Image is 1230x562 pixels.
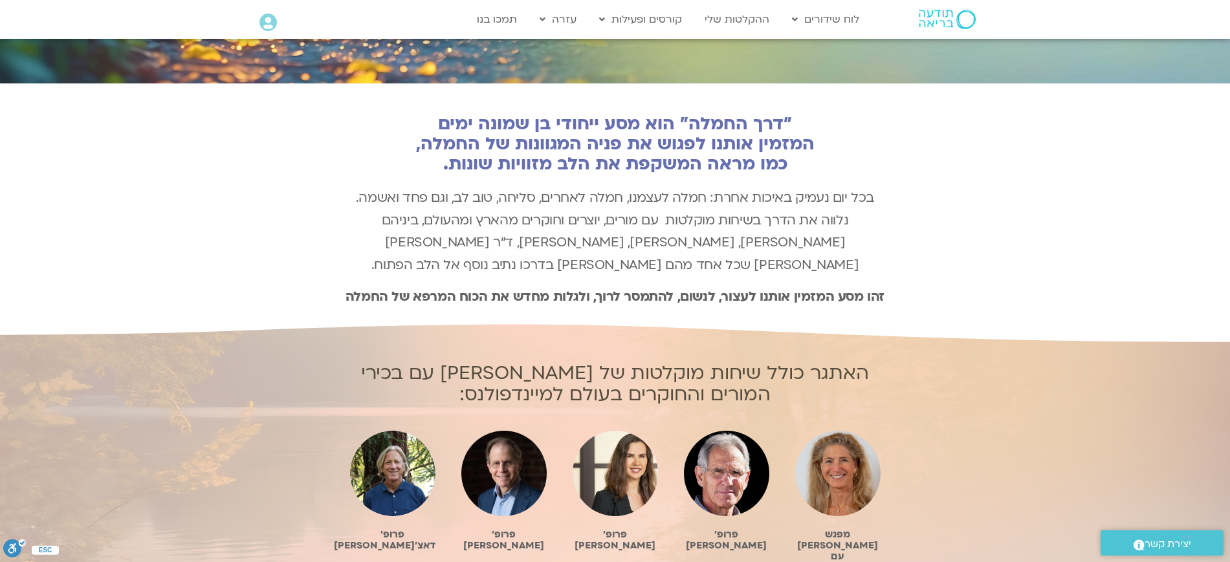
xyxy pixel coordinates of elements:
a: ההקלטות שלי [698,7,776,32]
p: בכל יום נעמיק באיכות אחרת: חמלה לעצמנו, חמלה לאחרים, סליחה, טוב לב, וגם פחד ואשמה. נלווה את הדרך ... [337,187,894,276]
b: זהו מסע המזמין אותנו לעצור, לנשום, להתמסר לרוך, ולגלות מחדש את הכוח המרפא של החמלה [346,288,884,305]
img: תודעה בריאה [919,10,976,29]
h2: פרופ׳ דאצ׳[PERSON_NAME] [350,529,435,551]
a: לוח שידורים [785,7,866,32]
a: קורסים ופעילות [593,7,688,32]
a: תמכו בנו [470,7,523,32]
h2: פרופ׳ [PERSON_NAME] [684,529,769,551]
span: יצירת קשר [1145,535,1191,553]
h2: פרופ׳ [PERSON_NAME] [573,529,658,551]
h2: האתגר כולל שיחות מוקלטות של [PERSON_NAME] עם בכירי המורים והחוקרים בעולם למיינדפולנס: [337,362,894,405]
a: יצירת קשר [1101,530,1224,556]
h2: "דרך החמלה" הוא מסע ייחודי בן שמונה ימים המזמין אותנו לפגוש את פניה המגוונות של החמלה, כמו מראה ה... [337,114,894,174]
a: עזרה [533,7,583,32]
h2: פרופ׳ [PERSON_NAME] [461,529,547,551]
